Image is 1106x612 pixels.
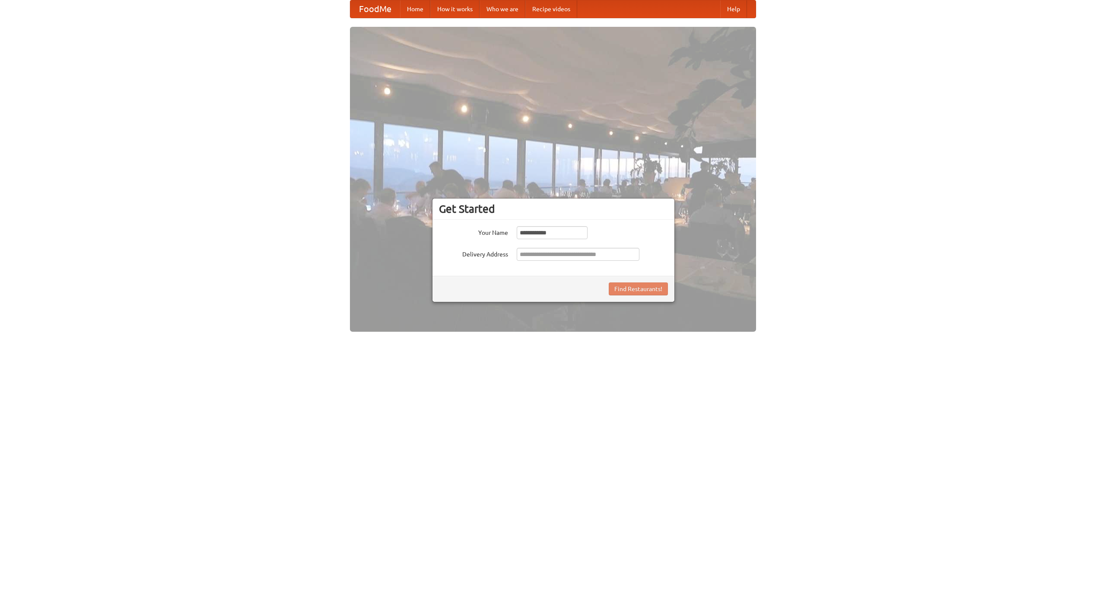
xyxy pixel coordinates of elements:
a: Who we are [480,0,525,18]
a: Home [400,0,430,18]
label: Your Name [439,226,508,237]
a: How it works [430,0,480,18]
label: Delivery Address [439,248,508,259]
a: Recipe videos [525,0,577,18]
a: FoodMe [350,0,400,18]
a: Help [720,0,747,18]
button: Find Restaurants! [609,282,668,295]
h3: Get Started [439,202,668,215]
